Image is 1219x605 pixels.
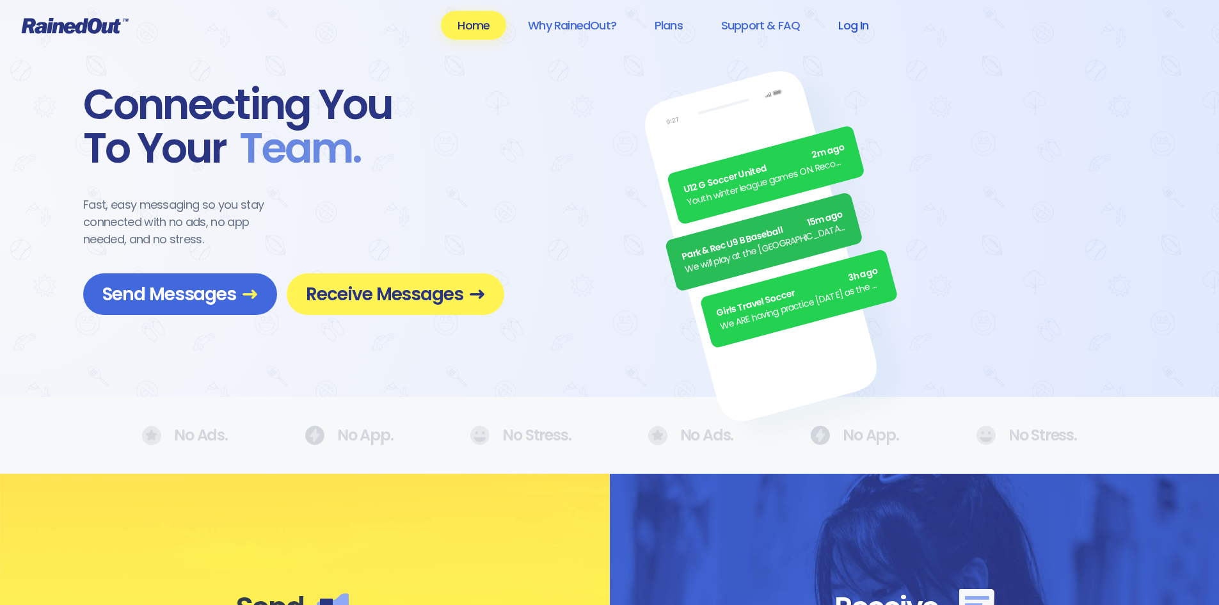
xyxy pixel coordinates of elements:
[811,141,847,163] span: 2m ago
[305,426,394,445] div: No App.
[648,426,667,446] img: No Ads.
[648,426,734,446] div: No Ads.
[719,277,883,334] div: We ARE having practice [DATE] as the sun is finally out.
[976,426,996,445] img: No Ads.
[638,11,699,40] a: Plans
[683,220,848,277] div: We will play at the [GEOGRAPHIC_DATA]. Wear white, be at the field by 5pm.
[810,426,830,445] img: No Ads.
[680,207,845,264] div: Park & Rec U9 B Baseball
[686,154,850,210] div: Youth winter league games ON. Recommend running shoes/sneakers for players as option for footwear.
[976,426,1077,445] div: No Stress.
[705,11,817,40] a: Support & FAQ
[83,196,288,248] div: Fast, easy messaging so you stay connected with no ads, no app needed, and no stress.
[810,426,899,445] div: No App.
[83,83,504,170] div: Connecting You To Your
[511,11,633,40] a: Why RainedOut?
[142,426,161,446] img: No Ads.
[306,283,485,305] span: Receive Messages
[305,426,324,445] img: No Ads.
[470,426,571,445] div: No Stress.
[287,273,504,315] a: Receive Messages
[806,207,844,230] span: 15m ago
[847,264,879,286] span: 3h ago
[83,273,277,315] a: Send Messages
[715,264,880,321] div: Girls Travel Soccer
[142,426,228,446] div: No Ads.
[227,127,361,170] span: Team .
[682,141,847,197] div: U12 G Soccer United
[470,426,490,445] img: No Ads.
[102,283,258,305] span: Send Messages
[441,11,506,40] a: Home
[822,11,885,40] a: Log In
